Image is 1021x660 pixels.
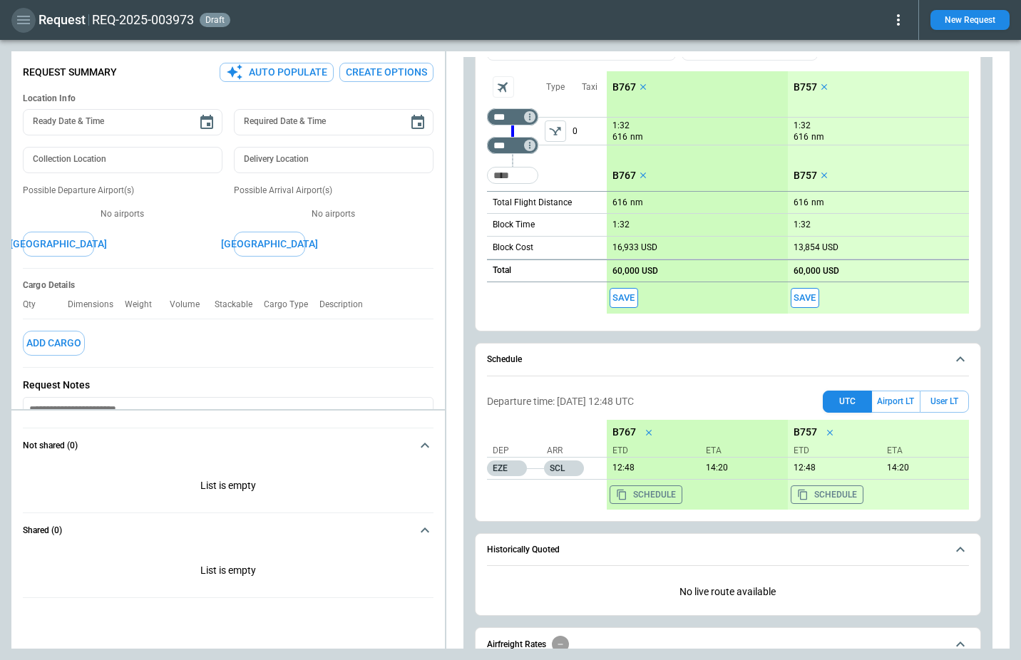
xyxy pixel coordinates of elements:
p: Total Flight Distance [493,197,572,209]
p: 616 [794,131,809,143]
p: Block Time [493,219,535,231]
p: ETD [612,445,694,457]
p: Request Summary [23,66,117,78]
button: UTC [823,391,872,413]
button: Copy the aircraft schedule to your clipboard [791,485,863,504]
h6: Total [493,266,511,275]
p: B757 [794,81,817,93]
h1: Request [39,11,86,29]
p: 1:32 [612,220,630,230]
p: ETA [881,445,963,457]
p: B767 [612,426,636,438]
p: Block Cost [493,242,533,254]
p: List is empty [23,547,433,597]
h6: Cargo Details [23,280,433,291]
p: Possible Arrival Airport(s) [234,185,433,197]
p: List is empty [23,463,433,512]
button: Copy the aircraft schedule to your clipboard [610,485,682,504]
div: Historically Quoted [487,574,969,609]
p: Qty [23,299,47,310]
p: Departure time: [DATE] 12:48 UTC [487,396,634,408]
p: Description [319,299,374,310]
p: Possible Departure Airport(s) [23,185,222,197]
p: nm [811,197,824,209]
p: 1:32 [612,120,630,131]
div: Too short [487,137,538,154]
button: Save [610,288,638,309]
div: Not shared (0) [23,547,433,597]
p: Cargo Type [264,299,319,310]
p: nm [630,131,643,143]
p: nm [630,197,643,209]
button: left aligned [545,120,566,142]
button: Choose date [193,108,221,137]
p: Request Notes [23,379,433,391]
span: Aircraft selection [493,76,514,98]
p: 13,854 USD [794,242,838,253]
button: Save [791,288,819,309]
button: New Request [930,10,1010,30]
button: Shared (0) [23,513,433,547]
p: 0 [573,118,607,145]
h2: REQ-2025-003973 [92,11,194,29]
p: 1:32 [794,120,811,131]
button: Choose date [404,108,432,137]
div: Not shared (0) [23,463,433,512]
p: Arr [547,445,597,457]
div: Too short [487,108,538,125]
p: Dimensions [68,299,125,310]
div: Too short [487,167,538,184]
p: No airports [23,208,222,220]
p: 01/10/2025 [607,463,694,473]
h6: Not shared (0) [23,441,78,450]
p: nm [811,131,824,143]
p: SCL [544,460,584,476]
button: Schedule [487,344,969,376]
p: 616 [794,197,809,208]
p: 01/10/2025 [700,463,788,473]
button: User LT [920,391,969,413]
p: Dep [493,445,543,457]
h6: Airfreight Rates [487,640,546,649]
p: 616 [612,131,627,143]
p: B767 [612,81,636,93]
h6: Historically Quoted [487,545,560,555]
p: 616 [612,197,627,208]
p: B757 [794,170,817,182]
button: Historically Quoted [487,534,969,567]
p: Volume [170,299,211,310]
h6: Schedule [487,355,522,364]
h6: Shared (0) [23,526,62,535]
div: Schedule [487,385,969,515]
p: No airports [234,208,433,220]
button: Auto Populate [220,63,334,82]
p: 16,933 USD [612,242,657,253]
span: draft [202,15,227,25]
p: Stackable [215,299,264,310]
button: [GEOGRAPHIC_DATA] [234,232,305,257]
button: Not shared (0) [23,428,433,463]
button: Create Options [339,63,433,82]
p: ETD [794,445,876,457]
p: EZE [487,460,527,476]
button: [GEOGRAPHIC_DATA] [23,232,94,257]
div: scrollable content [607,420,969,510]
p: B757 [794,426,817,438]
span: Type of sector [545,120,566,142]
p: Weight [125,299,163,310]
p: 01/10/2025 [881,463,969,473]
p: Type [546,81,565,93]
p: No live route available [487,574,969,609]
p: B767 [612,170,636,182]
span: Save this aircraft quote and copy details to clipboard [791,288,819,309]
span: Save this aircraft quote and copy details to clipboard [610,288,638,309]
p: 01/10/2025 [788,463,876,473]
p: ETA [700,445,782,457]
div: scrollable content [607,71,969,314]
p: Taxi [582,81,597,93]
h6: Location Info [23,93,433,104]
button: Add Cargo [23,331,85,356]
button: Airport LT [872,391,920,413]
p: 60,000 USD [612,266,658,277]
p: 1:32 [794,220,811,230]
